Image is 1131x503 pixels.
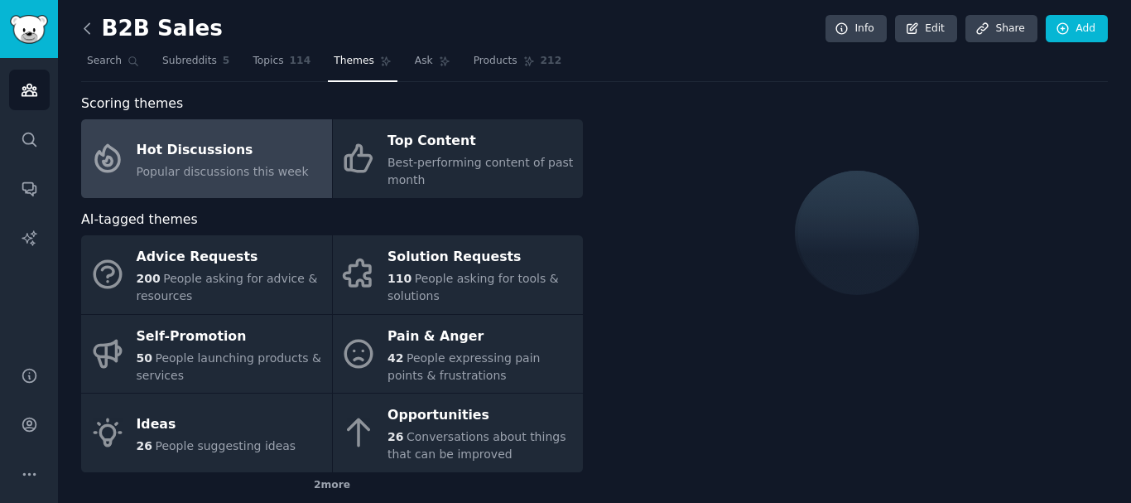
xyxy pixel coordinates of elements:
[253,54,283,69] span: Topics
[541,54,562,69] span: 212
[81,94,183,114] span: Scoring themes
[81,235,332,314] a: Advice Requests200People asking for advice & resources
[474,54,517,69] span: Products
[137,351,152,365] span: 50
[81,119,332,198] a: Hot DiscussionsPopular discussions this week
[333,119,584,198] a: Top ContentBest-performing content of past month
[162,54,217,69] span: Subreddits
[137,137,309,163] div: Hot Discussions
[1046,15,1108,43] a: Add
[81,16,223,42] h2: B2B Sales
[387,272,559,302] span: People asking for tools & solutions
[137,439,152,452] span: 26
[415,54,433,69] span: Ask
[409,48,456,82] a: Ask
[137,244,324,271] div: Advice Requests
[895,15,957,43] a: Edit
[137,411,296,438] div: Ideas
[137,165,309,178] span: Popular discussions this week
[81,210,198,230] span: AI-tagged themes
[387,430,565,461] span: Conversations about things that can be improved
[328,48,397,82] a: Themes
[334,54,374,69] span: Themes
[81,472,583,499] div: 2 more
[387,244,575,271] div: Solution Requests
[387,351,403,365] span: 42
[333,315,584,394] a: Pain & Anger42People expressing pain points & frustrations
[965,15,1037,43] a: Share
[81,48,145,82] a: Search
[137,323,324,350] div: Self-Promotion
[155,439,296,452] span: People suggesting ideas
[247,48,316,82] a: Topics114
[156,48,235,82] a: Subreddits5
[87,54,122,69] span: Search
[333,394,584,472] a: Opportunities26Conversations about things that can be improved
[387,272,411,285] span: 110
[825,15,887,43] a: Info
[223,54,230,69] span: 5
[290,54,311,69] span: 114
[137,272,318,302] span: People asking for advice & resources
[10,15,48,44] img: GummySearch logo
[81,394,332,472] a: Ideas26People suggesting ideas
[387,323,575,350] div: Pain & Anger
[387,351,540,382] span: People expressing pain points & frustrations
[333,235,584,314] a: Solution Requests110People asking for tools & solutions
[387,128,575,155] div: Top Content
[387,156,573,186] span: Best-performing content of past month
[468,48,567,82] a: Products212
[387,403,575,429] div: Opportunities
[137,272,161,285] span: 200
[137,351,321,382] span: People launching products & services
[387,430,403,443] span: 26
[81,315,332,394] a: Self-Promotion50People launching products & services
